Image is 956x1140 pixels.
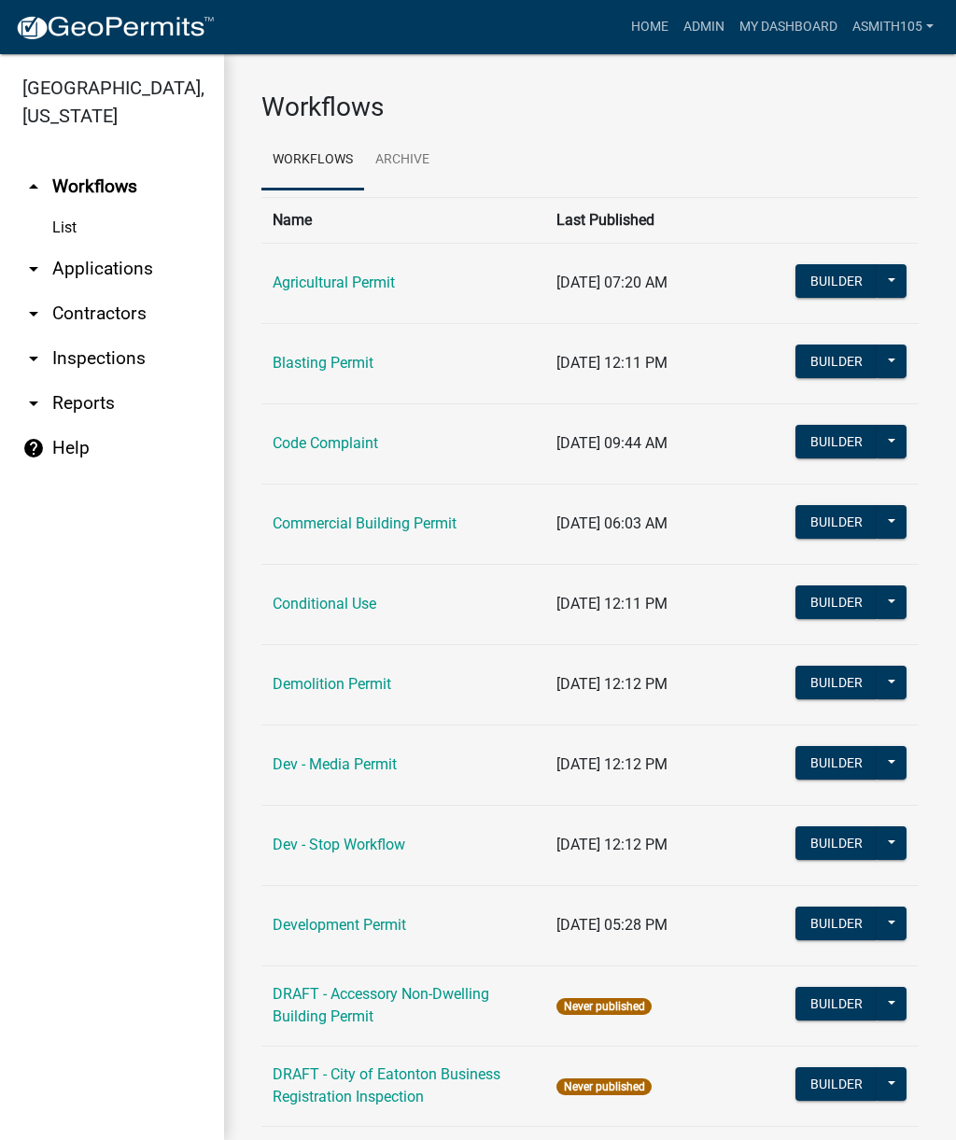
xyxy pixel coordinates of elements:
i: arrow_drop_down [22,258,45,280]
span: [DATE] 12:11 PM [556,354,668,372]
a: Commercial Building Permit [273,514,457,532]
a: Code Complaint [273,434,378,452]
span: [DATE] 12:12 PM [556,675,668,693]
button: Builder [795,666,878,699]
button: Builder [795,987,878,1020]
th: Name [261,197,545,243]
span: [DATE] 07:20 AM [556,274,668,291]
button: Builder [795,425,878,458]
span: [DATE] 06:03 AM [556,514,668,532]
a: Conditional Use [273,595,376,612]
i: arrow_drop_down [22,303,45,325]
a: DRAFT - City of Eatonton Business Registration Inspection [273,1065,500,1105]
th: Last Published [545,197,783,243]
i: arrow_drop_up [22,176,45,198]
span: Never published [556,1078,651,1095]
a: Development Permit [273,916,406,934]
span: [DATE] 12:12 PM [556,755,668,773]
i: arrow_drop_down [22,347,45,370]
h3: Workflows [261,91,919,123]
button: Builder [795,585,878,619]
button: Builder [795,746,878,780]
span: [DATE] 12:12 PM [556,836,668,853]
button: Builder [795,907,878,940]
a: Demolition Permit [273,675,391,693]
a: Agricultural Permit [273,274,395,291]
a: Dev - Stop Workflow [273,836,405,853]
a: Workflows [261,131,364,190]
button: Builder [795,505,878,539]
button: Builder [795,345,878,378]
span: Never published [556,998,651,1015]
button: Builder [795,264,878,298]
a: Home [624,9,676,45]
i: arrow_drop_down [22,392,45,415]
a: Archive [364,131,441,190]
span: [DATE] 09:44 AM [556,434,668,452]
span: [DATE] 05:28 PM [556,916,668,934]
a: Blasting Permit [273,354,373,372]
a: DRAFT - Accessory Non-Dwelling Building Permit [273,985,489,1025]
a: Dev - Media Permit [273,755,397,773]
i: help [22,437,45,459]
button: Builder [795,1067,878,1101]
a: My Dashboard [732,9,845,45]
a: Admin [676,9,732,45]
button: Builder [795,826,878,860]
a: asmith105 [845,9,941,45]
span: [DATE] 12:11 PM [556,595,668,612]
